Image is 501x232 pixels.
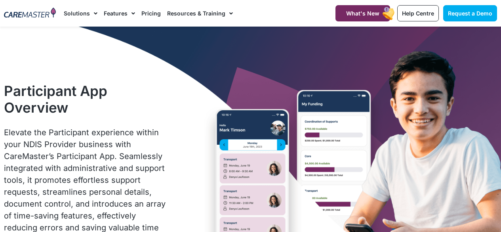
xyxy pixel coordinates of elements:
[402,10,434,17] span: Help Centre
[397,5,439,21] a: Help Centre
[443,5,497,21] a: Request a Demo
[4,8,56,19] img: CareMaster Logo
[448,10,492,17] span: Request a Demo
[4,82,171,116] h1: Participant App Overview
[335,5,390,21] a: What's New
[346,10,379,17] span: What's New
